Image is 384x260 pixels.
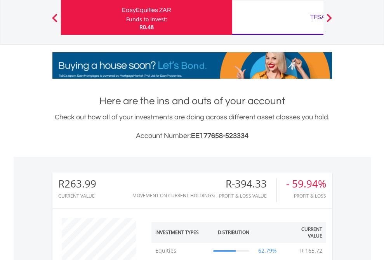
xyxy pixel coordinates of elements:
div: R-394.33 [219,178,276,189]
span: R0.48 [139,23,154,31]
h3: Account Number: [52,131,332,141]
button: Next [321,17,337,25]
h1: Here are the ins and outs of your account [52,94,332,108]
img: EasyMortage Promotion Banner [52,52,332,79]
td: 62.79% [253,243,282,258]
div: Distribution [218,229,249,236]
td: Equities [151,243,210,258]
div: R263.99 [58,178,96,189]
th: Current Value [282,222,326,243]
div: Profit & Loss Value [219,193,276,198]
div: Movement on Current Holdings: [132,193,215,198]
div: Check out how all of your investments are doing across different asset classes you hold. [52,112,332,141]
div: CURRENT VALUE [58,193,96,198]
th: Investment Types [151,222,210,243]
div: EasyEquities ZAR [66,5,228,15]
td: R 165.72 [296,243,326,258]
div: Funds to invest: [126,15,167,23]
button: Previous [47,17,63,25]
span: EE177658-523334 [191,132,248,139]
div: Profit & Loss [286,193,326,198]
div: - 59.94% [286,178,326,189]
